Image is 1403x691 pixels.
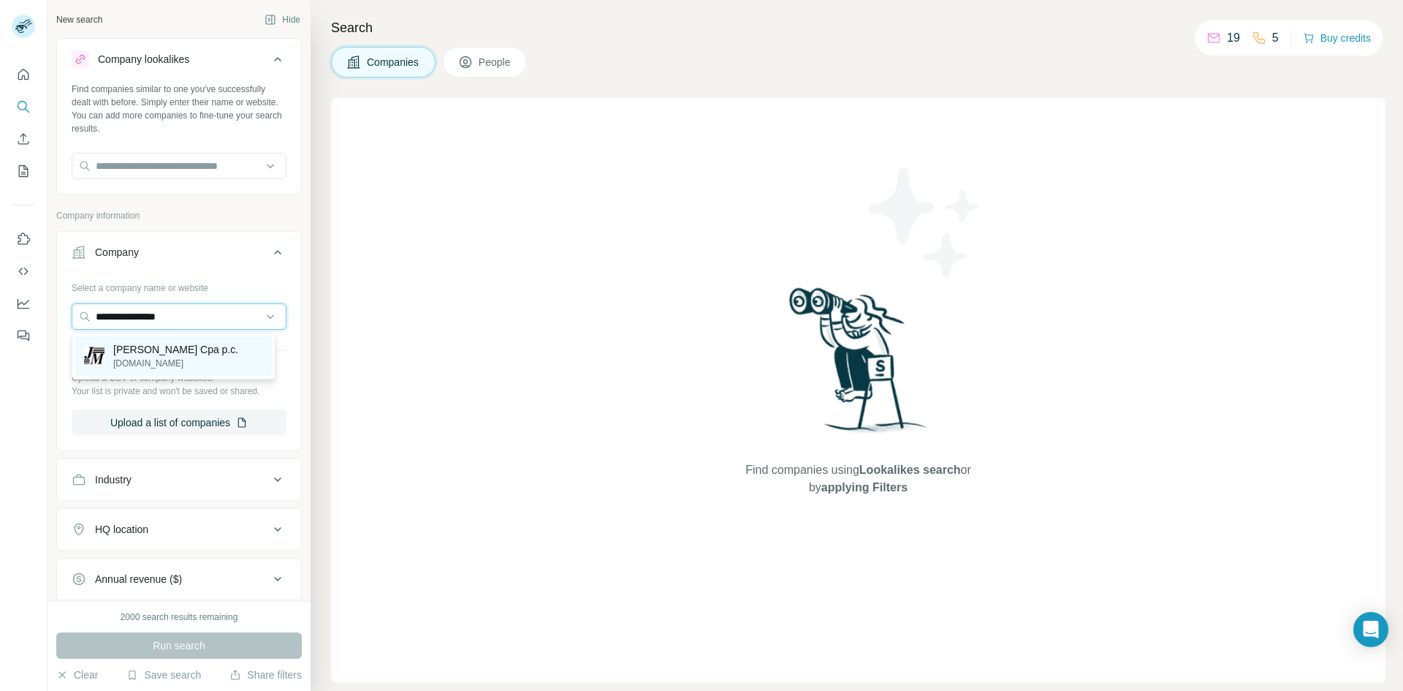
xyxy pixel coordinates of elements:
[57,462,301,497] button: Industry
[1227,29,1240,47] p: 19
[12,226,35,252] button: Use Surfe on LinkedIn
[741,461,975,496] span: Find companies using or by
[95,522,148,537] div: HQ location
[821,481,908,494] span: applying Filters
[57,42,301,83] button: Company lookalikes
[12,322,35,349] button: Feedback
[12,126,35,152] button: Enrich CSV
[479,55,512,69] span: People
[859,464,961,476] span: Lookalikes search
[113,342,238,357] p: [PERSON_NAME] Cpa p.c.
[121,611,238,624] div: 2000 search results remaining
[12,158,35,184] button: My lists
[56,13,102,26] div: New search
[331,18,1385,38] h4: Search
[72,409,286,436] button: Upload a list of companies
[254,9,311,31] button: Hide
[1353,612,1388,647] div: Open Intercom Messenger
[72,276,286,295] div: Select a company name or website
[1303,28,1371,48] button: Buy credits
[72,385,286,398] p: Your list is private and won't be saved or shared.
[783,284,935,447] img: Surfe Illustration - Woman searching with binoculars
[12,61,35,88] button: Quick start
[367,55,420,69] span: Companies
[84,346,104,366] img: J Milner Cpa p.c.
[113,357,238,370] p: [DOMAIN_NAME]
[95,572,182,586] div: Annual revenue ($)
[126,668,201,682] button: Save search
[1272,29,1279,47] p: 5
[95,472,132,487] div: Industry
[12,258,35,284] button: Use Surfe API
[57,235,301,276] button: Company
[56,668,98,682] button: Clear
[57,512,301,547] button: HQ location
[95,245,139,260] div: Company
[98,52,189,67] div: Company lookalikes
[229,668,302,682] button: Share filters
[72,83,286,135] div: Find companies similar to one you've successfully dealt with before. Simply enter their name or w...
[859,156,990,288] img: Surfe Illustration - Stars
[12,94,35,120] button: Search
[57,562,301,597] button: Annual revenue ($)
[12,290,35,317] button: Dashboard
[56,209,302,222] p: Company information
